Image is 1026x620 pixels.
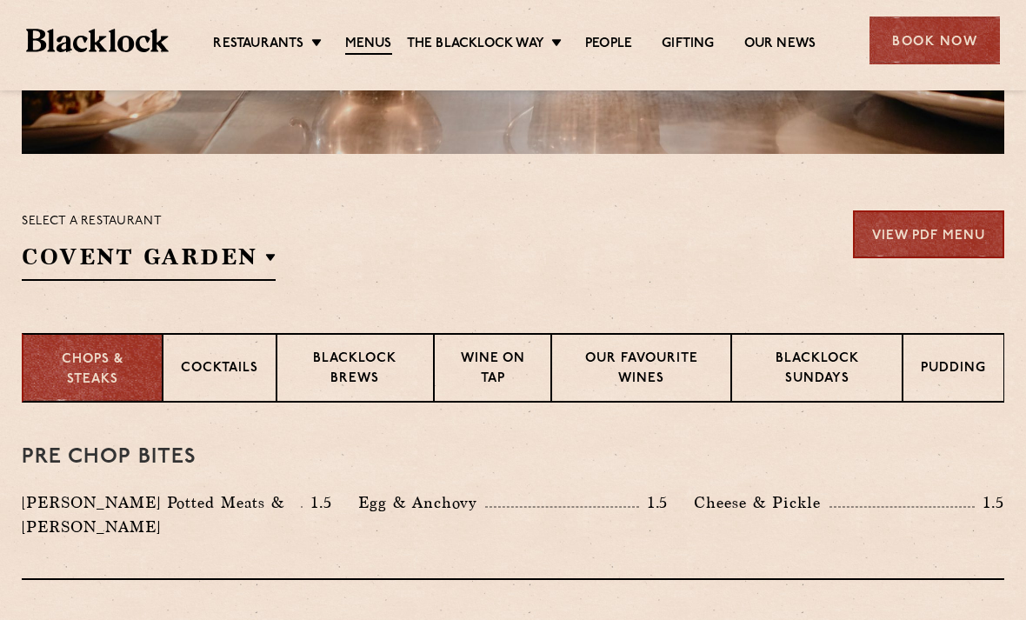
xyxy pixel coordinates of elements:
[869,17,1000,64] div: Book Now
[744,36,816,53] a: Our News
[22,210,276,233] p: Select a restaurant
[295,350,416,390] p: Blacklock Brews
[694,490,829,515] p: Cheese & Pickle
[853,210,1004,258] a: View PDF Menu
[213,36,303,53] a: Restaurants
[358,490,485,515] p: Egg & Anchovy
[570,350,713,390] p: Our favourite wines
[975,491,1004,514] p: 1.5
[452,350,534,390] p: Wine on Tap
[345,36,392,55] a: Menus
[22,242,276,281] h2: Covent Garden
[662,36,714,53] a: Gifting
[26,29,169,53] img: BL_Textured_Logo-footer-cropped.svg
[750,350,884,390] p: Blacklock Sundays
[639,491,669,514] p: 1.5
[585,36,632,53] a: People
[921,359,986,381] p: Pudding
[181,359,258,381] p: Cocktails
[41,350,144,390] p: Chops & Steaks
[303,491,332,514] p: 1.5
[407,36,544,53] a: The Blacklock Way
[22,446,1004,469] h3: Pre Chop Bites
[22,490,301,539] p: [PERSON_NAME] Potted Meats & [PERSON_NAME]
